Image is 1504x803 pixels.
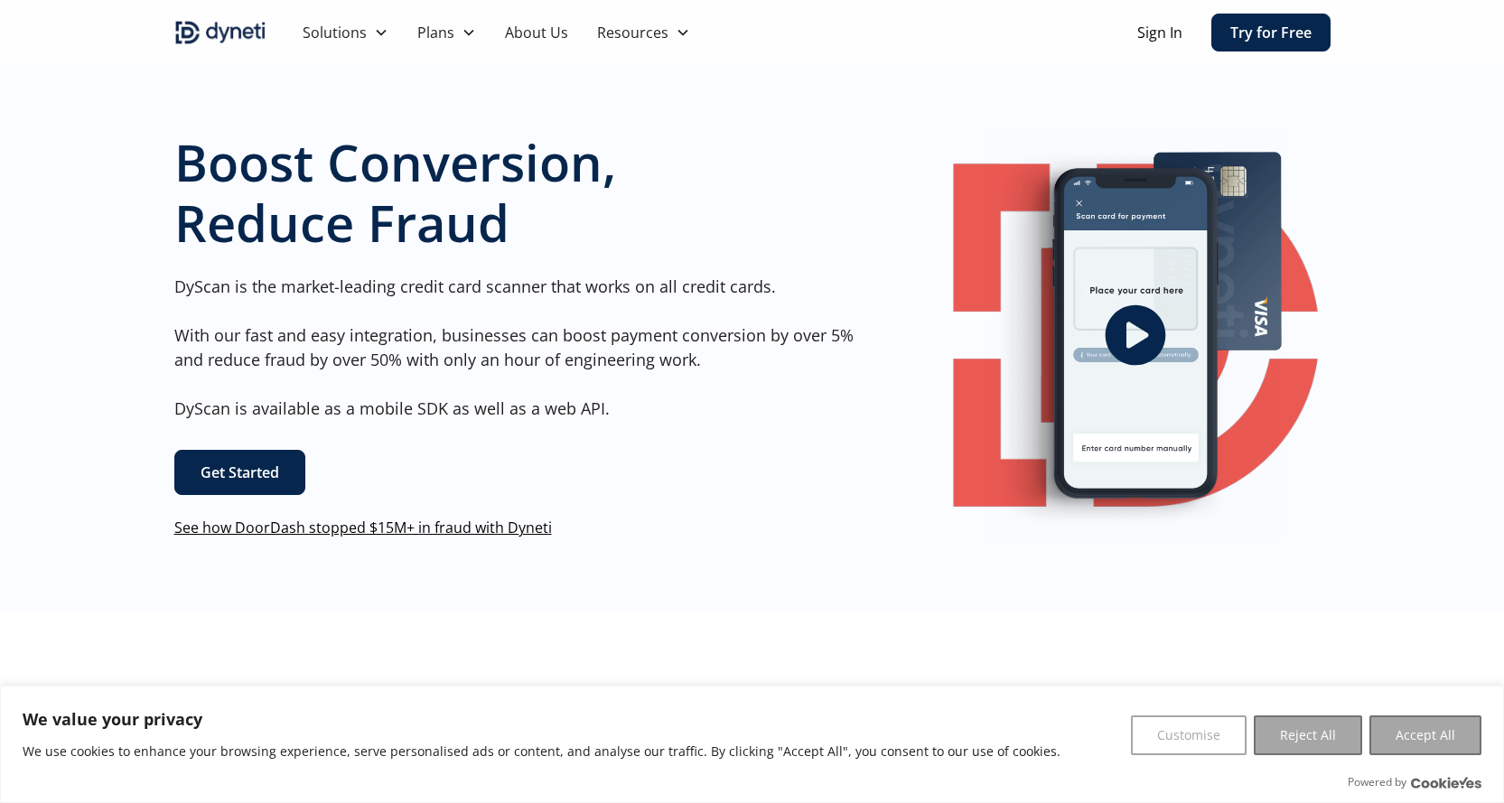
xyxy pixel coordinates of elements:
div: Resources [597,22,668,43]
img: Dyneti indigo logo [174,18,266,47]
a: home [174,18,266,47]
div: Solutions [303,22,367,43]
p: We use cookies to enhance your browsing experience, serve personalised ads or content, and analys... [23,741,1060,762]
div: Plans [417,22,454,43]
h1: Boost Conversion, Reduce Fraud [174,132,868,253]
p: DyScan is the market-leading credit card scanner that works on all credit cards. With our fast an... [174,275,868,421]
h2: We facilitate payments and minimize fraud. As you can imagine, not all our champions can reveal t... [174,685,1331,745]
div: Powered by [1348,773,1481,791]
button: Accept All [1369,715,1481,755]
div: Solutions [288,14,403,51]
a: See how DoorDash stopped $15M+ in fraud with Dyneti [174,518,552,537]
p: We value your privacy [23,708,1060,730]
button: Customise [1131,715,1247,755]
a: Visit CookieYes website [1411,777,1481,789]
a: Try for Free [1211,14,1331,51]
div: Plans [403,14,490,51]
a: Sign In [1137,22,1182,43]
button: Reject All [1254,715,1362,755]
a: Get Started [174,450,305,495]
img: Image of a mobile Dyneti UI scanning a credit card [989,130,1282,540]
a: open lightbox [940,130,1331,540]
